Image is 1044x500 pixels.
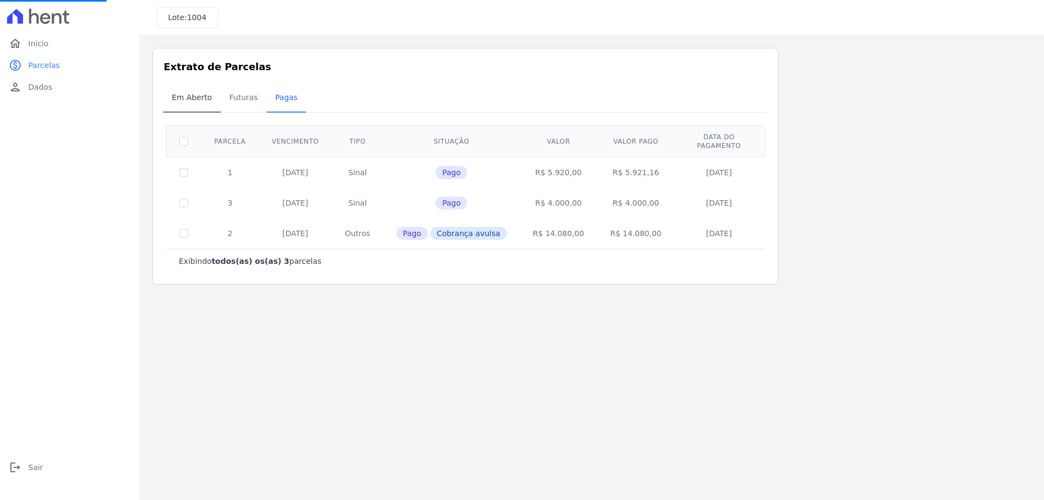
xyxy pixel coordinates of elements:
[430,227,507,240] span: Cobrança avulsa
[179,229,188,238] input: Só é possível selecionar pagamentos em aberto
[9,59,22,72] i: paid
[4,33,135,54] a: homeInício
[28,38,48,49] span: Início
[269,87,304,108] span: Pagas
[28,82,52,92] span: Dados
[597,157,674,188] td: R$ 5.921,16
[675,188,764,218] td: [DATE]
[9,81,22,94] i: person
[259,218,332,249] td: [DATE]
[179,199,188,207] input: Só é possível selecionar pagamentos em aberto
[201,157,259,188] td: 1
[332,126,383,157] th: Tipo
[675,126,764,157] th: Data do pagamento
[223,87,264,108] span: Futuras
[259,188,332,218] td: [DATE]
[383,126,520,157] th: Situação
[28,60,60,71] span: Parcelas
[675,218,764,249] td: [DATE]
[597,218,674,249] td: R$ 14.080,00
[9,37,22,50] i: home
[396,227,428,240] span: Pago
[221,84,266,113] a: Futuras
[259,126,332,157] th: Vencimento
[28,462,43,473] span: Sair
[201,188,259,218] td: 3
[179,168,188,177] input: Só é possível selecionar pagamentos em aberto
[164,59,767,74] h3: Extrato de Parcelas
[520,188,597,218] td: R$ 4.000,00
[4,76,135,98] a: personDados
[436,166,467,179] span: Pago
[597,126,674,157] th: Valor pago
[4,456,135,478] a: logoutSair
[4,54,135,76] a: paidParcelas
[266,84,306,113] a: Pagas
[179,256,321,267] p: Exibindo parcelas
[597,188,674,218] td: R$ 4.000,00
[187,13,207,22] span: 1004
[520,126,597,157] th: Valor
[163,84,221,113] a: Em Aberto
[259,157,332,188] td: [DATE]
[332,218,383,249] td: Outros
[201,218,259,249] td: 2
[436,196,467,209] span: Pago
[332,157,383,188] td: Sinal
[675,157,764,188] td: [DATE]
[332,188,383,218] td: Sinal
[9,461,22,474] i: logout
[520,218,597,249] td: R$ 14.080,00
[520,157,597,188] td: R$ 5.920,00
[168,12,207,23] h3: Lote:
[201,126,259,157] th: Parcela
[165,87,219,108] span: Em Aberto
[212,257,289,266] b: todos(as) os(as) 3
